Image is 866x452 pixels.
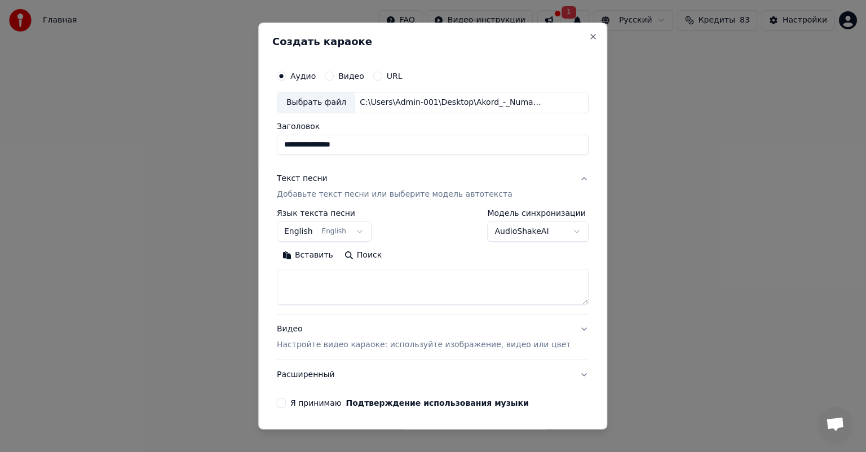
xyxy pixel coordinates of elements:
[277,339,571,351] p: Настройте видео караоке: используйте изображение, видео или цвет
[346,399,529,407] button: Я принимаю
[290,72,316,80] label: Аудио
[277,209,589,314] div: Текст песниДобавьте текст песни или выберите модель автотекста
[488,209,589,217] label: Модель синхронизации
[272,37,593,47] h2: Создать караоке
[277,324,571,351] div: Видео
[277,360,589,389] button: Расширенный
[355,97,547,108] div: C:\Users\Admin-001\Desktop\Akord_-_Numai_tu.mp3
[338,72,364,80] label: Видео
[290,399,529,407] label: Я принимаю
[339,246,387,264] button: Поиск
[277,173,328,184] div: Текст песни
[387,72,403,80] label: URL
[277,246,339,264] button: Вставить
[277,164,589,209] button: Текст песниДобавьте текст песни или выберите модель автотекста
[277,189,512,200] p: Добавьте текст песни или выберите модель автотекста
[277,314,589,360] button: ВидеоНастройте видео караоке: используйте изображение, видео или цвет
[277,209,372,217] label: Язык текста песни
[277,122,589,130] label: Заголовок
[277,92,355,113] div: Выбрать файл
